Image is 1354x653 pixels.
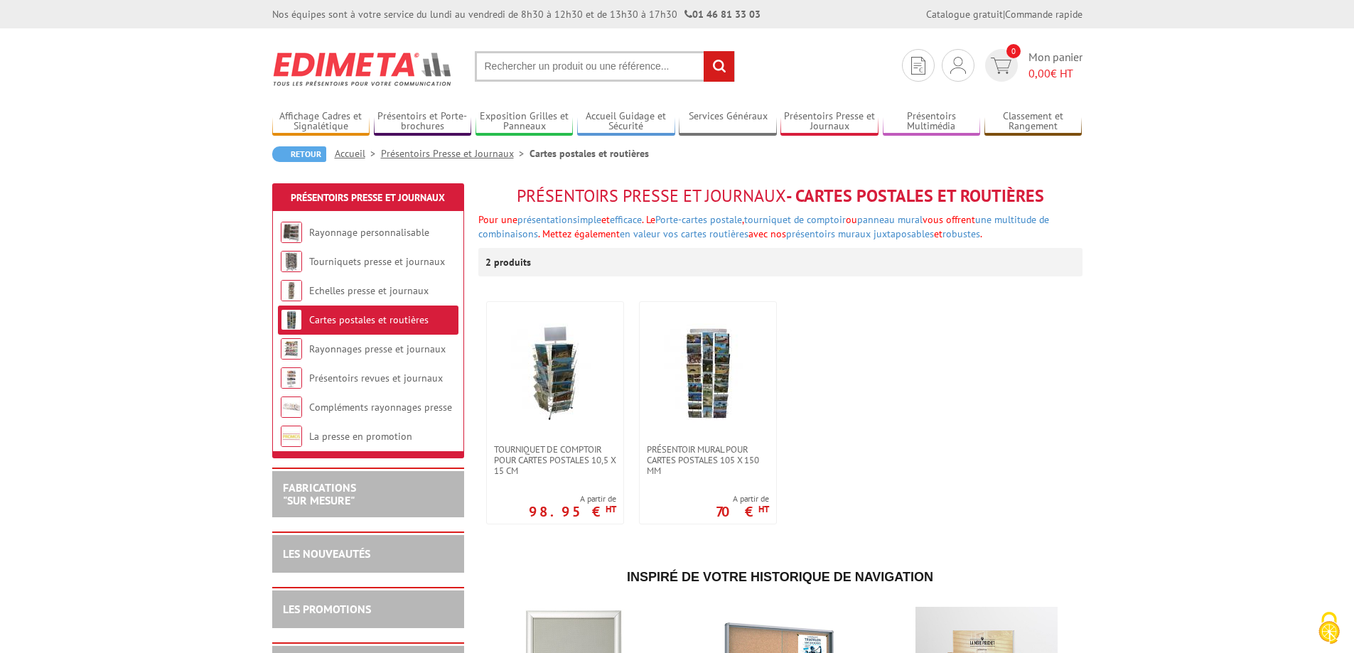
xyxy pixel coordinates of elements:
[926,7,1082,21] div: |
[281,309,302,330] img: Cartes postales et routières
[494,444,616,476] span: Tourniquet de comptoir pour cartes postales 10,5 x 15 cm
[640,444,776,476] a: Présentoir mural pour cartes postales 105 x 150 mm
[838,227,871,240] a: muraux
[485,248,539,276] p: 2 produits
[658,323,758,423] img: Présentoir mural pour cartes postales 105 x 150 mm
[982,49,1082,82] a: devis rapide 0 Mon panier 0,00€ HT
[272,110,370,134] a: Affichage Cadres et Signalétique
[281,338,302,360] img: Rayonnages presse et journaux
[610,213,642,226] a: efficace
[742,213,744,226] span: ,
[487,444,623,476] a: Tourniquet de comptoir pour cartes postales 10,5 x 15 cm
[374,110,472,134] a: Présentoirs et Porte-brochures
[744,213,846,226] a: tourniquet de comptoir
[272,43,453,95] img: Edimeta
[530,146,649,161] li: Cartes postales et routières
[291,191,445,204] a: Présentoirs Presse et Journaux
[942,227,980,240] a: robustes
[281,367,302,389] img: Présentoirs revues et journaux
[478,213,655,226] span: Pour une
[1005,8,1082,21] a: Commande rapide
[573,213,601,226] a: simple
[309,255,445,268] a: Tourniquets presse et journaux
[647,444,769,476] span: Présentoir mural pour cartes postales 105 x 150 mm
[478,187,1082,205] h1: - Cartes postales et routières
[529,507,616,516] p: 98.95 €
[1304,605,1354,653] button: Cookies (fenêtre modale)
[517,185,786,207] span: Présentoirs Presse et Journaux
[620,227,660,240] a: en valeur
[883,110,981,134] a: Présentoirs Multimédia
[1028,65,1082,82] span: € HT
[281,280,302,301] img: Echelles presse et journaux
[684,8,761,21] strong: 01 46 81 33 03
[934,227,982,240] font: et
[984,110,1082,134] a: Classement et Rangement
[1028,49,1082,82] span: Mon panier
[758,503,769,515] sup: HT
[517,213,573,226] a: présentation
[577,110,675,134] a: Accueil Guidage et Sécurité
[606,503,616,515] sup: HT
[309,342,446,355] a: Rayonnages presse et journaux
[950,57,966,74] img: devis rapide
[991,58,1011,74] img: devis rapide
[663,227,748,240] a: vos cartes routières
[926,8,1003,21] a: Catalogue gratuit
[283,602,371,616] a: LES PROMOTIONS
[980,227,982,240] font: .
[679,110,777,134] a: Services Généraux
[542,227,786,240] span: Mettez également avec nos
[475,110,574,134] a: Exposition Grilles et Panneaux
[283,480,356,507] a: FABRICATIONS"Sur Mesure"
[505,323,605,423] img: Tourniquet de comptoir pour cartes postales 10,5 x 15 cm
[786,227,835,240] a: présentoirs
[1028,66,1051,80] span: 0,00
[704,51,734,82] input: rechercher
[529,493,616,504] span: A partir de
[281,396,302,418] img: Compléments rayonnages presse
[478,213,1049,240] a: une multitude de combinaisons
[911,57,925,75] img: devis rapide
[309,372,443,384] a: Présentoirs revues et journaux
[716,507,769,516] p: 70 €
[281,426,302,447] img: La presse en promotion
[272,7,761,21] div: Nos équipes sont à votre service du lundi au vendredi de 8h30 à 12h30 et de 13h30 à 17h30
[281,222,302,243] img: Rayonnage personnalisable
[309,284,429,297] a: Echelles presse et journaux
[283,546,370,561] a: LES NOUVEAUTÉS
[335,147,381,160] a: Accueil
[272,146,326,162] a: Retour
[309,313,429,326] a: Cartes postales et routières
[281,251,302,272] img: Tourniquets presse et journaux
[475,51,735,82] input: Rechercher un produit ou une référence...
[874,227,934,240] a: juxtaposables
[381,147,530,160] a: Présentoirs Presse et Journaux
[478,213,1049,240] span: ou vous offrent .
[309,401,452,414] a: Compléments rayonnages presse
[780,110,879,134] a: Présentoirs Presse et Journaux
[716,493,769,504] span: A partir de
[627,570,933,584] span: Inspiré de votre historique de navigation
[1311,610,1347,646] img: Cookies (fenêtre modale)
[857,213,923,226] a: panneau mural
[655,213,742,226] a: Porte-cartes postale
[573,213,655,226] font: et . Le
[309,226,429,239] a: Rayonnage personnalisable
[1006,44,1021,58] span: 0
[309,430,412,443] a: La presse en promotion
